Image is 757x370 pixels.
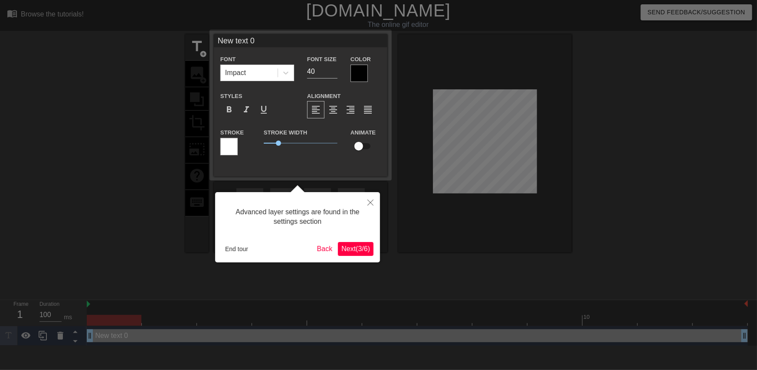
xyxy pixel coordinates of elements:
button: End tour [222,242,252,255]
button: Back [314,242,336,256]
button: Close [361,192,380,212]
button: Next [338,242,374,256]
div: Advanced layer settings are found in the settings section [222,199,374,236]
span: Next ( 3 / 6 ) [341,245,370,252]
